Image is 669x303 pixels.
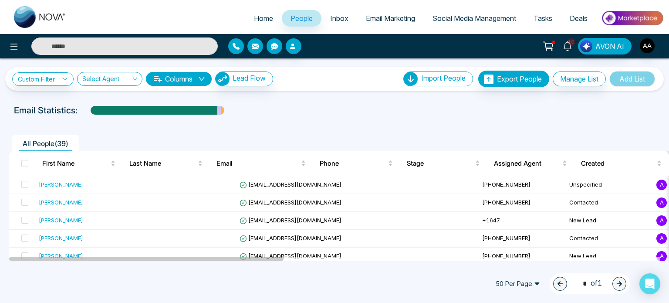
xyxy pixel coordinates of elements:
[35,151,122,176] th: First Name
[240,181,341,188] span: [EMAIL_ADDRESS][DOMAIN_NAME]
[561,10,596,27] a: Deals
[39,216,83,225] div: [PERSON_NAME]
[494,158,561,169] span: Assigned Agent
[233,74,266,82] span: Lead Flow
[656,197,667,208] span: A
[566,194,653,212] td: Contacted
[595,41,624,51] span: AVON AI
[581,158,655,169] span: Created
[321,10,357,27] a: Inbox
[490,277,546,291] span: 50 Per Page
[19,139,72,148] span: All People ( 39 )
[566,248,653,266] td: New Lead
[424,10,525,27] a: Social Media Management
[254,14,273,23] span: Home
[216,158,299,169] span: Email
[525,10,561,27] a: Tasks
[487,151,574,176] th: Assigned Agent
[313,151,400,176] th: Phone
[553,71,606,86] button: Manage List
[330,14,348,23] span: Inbox
[291,14,313,23] span: People
[482,181,530,188] span: [PHONE_NUMBER]
[580,40,592,52] img: Lead Flow
[216,72,230,86] img: Lead Flow
[601,8,664,28] img: Market-place.gif
[240,235,341,242] span: [EMAIL_ADDRESS][DOMAIN_NAME]
[366,14,415,23] span: Email Marketing
[357,10,424,27] a: Email Marketing
[245,10,282,27] a: Home
[656,180,667,190] span: A
[215,71,273,86] button: Lead Flow
[209,151,313,176] th: Email
[534,14,552,23] span: Tasks
[146,72,212,86] button: Columnsdown
[566,212,653,230] td: New Lead
[578,278,602,289] span: of 1
[421,74,466,82] span: Import People
[129,158,196,169] span: Last Name
[14,104,78,117] p: Email Statistics:
[39,180,83,189] div: [PERSON_NAME]
[568,38,575,46] span: 10+
[12,72,74,86] a: Custom Filter
[497,75,542,83] span: Export People
[122,151,209,176] th: Last Name
[42,158,109,169] span: First Name
[570,14,588,23] span: Deals
[578,38,632,54] button: AVON AI
[656,215,667,226] span: A
[14,6,66,28] img: Nova CRM Logo
[282,10,321,27] a: People
[574,151,669,176] th: Created
[320,158,386,169] span: Phone
[478,71,549,87] button: Export People
[39,234,83,242] div: [PERSON_NAME]
[198,75,205,82] span: down
[39,252,83,260] div: [PERSON_NAME]
[212,71,273,86] a: Lead FlowLead Flow
[240,199,341,206] span: [EMAIL_ADDRESS][DOMAIN_NAME]
[432,14,516,23] span: Social Media Management
[557,38,578,53] a: 10+
[566,230,653,248] td: Contacted
[39,198,83,207] div: [PERSON_NAME]
[240,217,341,224] span: [EMAIL_ADDRESS][DOMAIN_NAME]
[407,158,473,169] span: Stage
[656,251,667,262] span: A
[240,252,341,259] span: [EMAIL_ADDRESS][DOMAIN_NAME]
[639,273,660,294] div: Open Intercom Messenger
[640,38,655,53] img: User Avatar
[656,233,667,244] span: A
[482,235,530,242] span: [PHONE_NUMBER]
[482,252,530,259] span: [PHONE_NUMBER]
[400,151,487,176] th: Stage
[482,217,500,224] span: +1647
[566,176,653,194] td: Unspecified
[482,199,530,206] span: [PHONE_NUMBER]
